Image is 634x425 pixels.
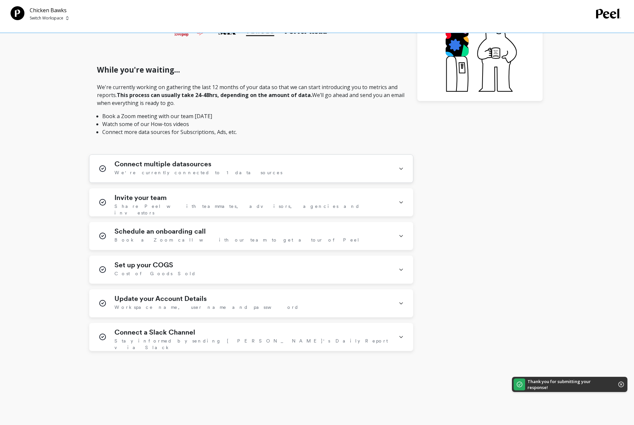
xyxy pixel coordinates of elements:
[114,227,206,235] h1: Schedule an onboarding call
[114,169,282,176] span: We're currently connected to 1 data sources
[114,295,207,303] h1: Update your Account Details
[30,6,69,14] p: Chicken Bawks
[102,120,400,128] li: Watch some of our How-tos videos
[11,6,24,20] img: Team Profile
[114,338,391,351] span: Stay informed by sending [PERSON_NAME]'s Daily Report via Slack
[114,261,173,269] h1: Set up your COGS
[114,194,167,202] h1: Invite your team
[97,83,405,136] p: We're currently working on gathering the last 12 months of your data so that we can start introdu...
[114,237,360,243] span: Book a Zoom call with our team to get a tour of Peel
[66,16,69,21] img: picker
[114,270,196,277] span: Cost of Goods Sold
[527,378,608,390] p: Thank you for submitting your response!
[114,203,391,216] span: Share Peel with teammates, advisors, agencies and investors
[117,91,312,99] strong: This process can usually take 24-48hrs, depending on the amount of data.
[97,64,405,76] h1: While you're waiting...
[114,328,195,336] h1: Connect a Slack Channel
[114,160,211,168] h1: Connect multiple datasources
[30,16,63,21] p: Switch Workspace
[114,304,299,311] span: Workspace name, user name and password
[102,112,400,120] li: Book a Zoom meeting with our team [DATE]
[102,128,400,136] li: Connect more data sources for Subscriptions, Ads, etc.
